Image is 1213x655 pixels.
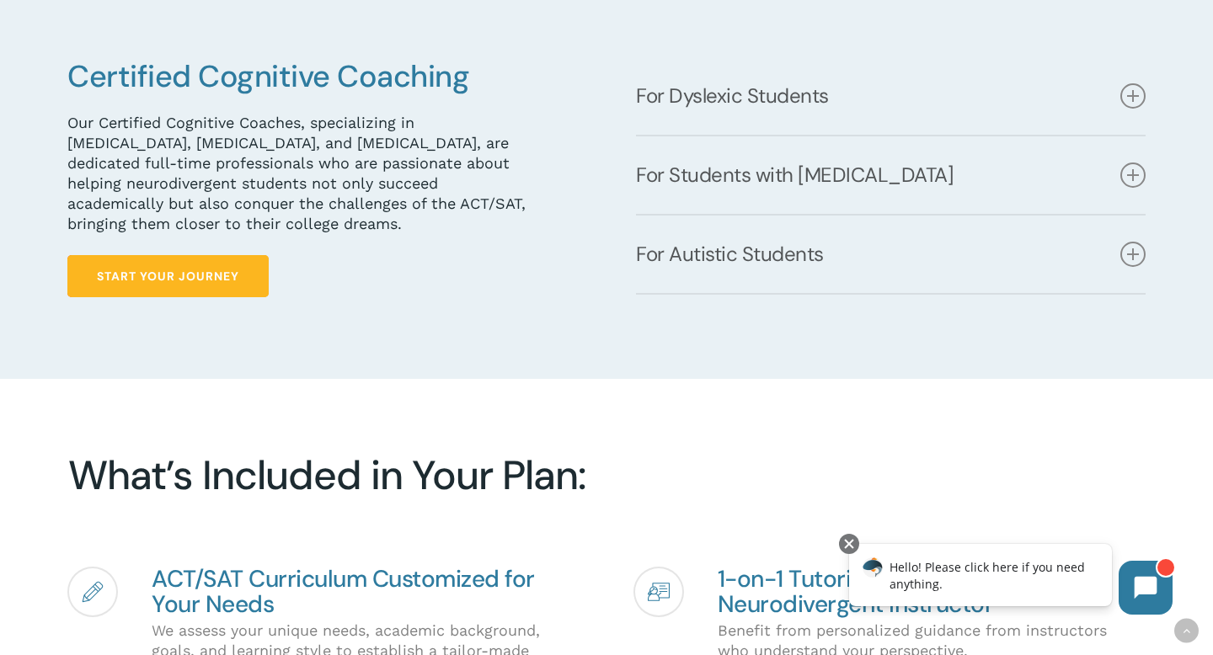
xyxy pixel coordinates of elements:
[97,268,239,285] span: Start Your Journey
[636,136,1146,214] a: For Students with [MEDICAL_DATA]
[831,530,1189,631] iframe: Chatbot
[67,255,269,297] a: Start Your Journey
[636,57,1146,135] a: For Dyslexic Students
[67,56,469,96] span: Certified Cognitive Coaching
[68,451,1125,500] h2: What’s Included in Your Plan:
[718,567,1143,617] h4: 1-on-1 Tutoring with an Experienced Neurodivergent Instructor
[152,567,577,617] h4: ACT/SAT Curriculum Customized for Your Needs
[636,216,1146,293] a: For Autistic Students
[67,113,535,234] p: Our Certified Cognitive Coaches, specializing in [MEDICAL_DATA], [MEDICAL_DATA], and [MEDICAL_DAT...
